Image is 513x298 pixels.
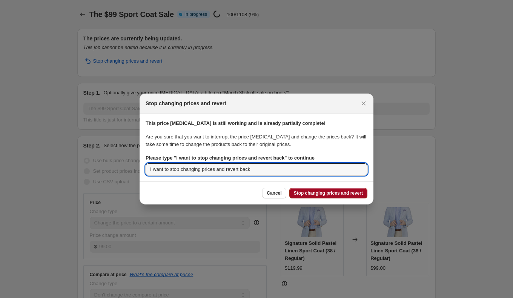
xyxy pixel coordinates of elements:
[262,188,286,198] button: Cancel
[146,120,326,126] strong: This price [MEDICAL_DATA] is still working and is already partially complete!
[146,100,226,107] h2: Stop changing prices and revert
[294,190,363,196] span: Stop changing prices and revert
[358,98,369,109] button: Close
[146,133,367,148] p: Are you sure that you want to interrupt the price [MEDICAL_DATA] and change the prices back? It w...
[267,190,281,196] span: Cancel
[289,188,367,198] button: Stop changing prices and revert
[146,155,315,161] b: Please type " I want to stop changing prices and revert back " to continue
